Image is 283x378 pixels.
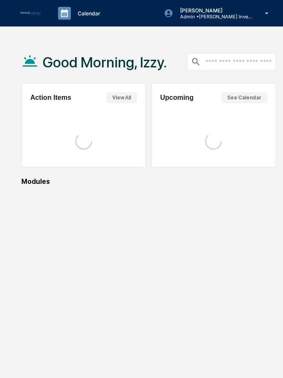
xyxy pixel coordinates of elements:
button: See Calendar [221,92,267,103]
div: Modules [21,177,276,186]
p: Admin • [PERSON_NAME] Investment Management [173,14,253,20]
h2: Action Items [30,94,71,102]
p: Calendar [71,10,105,17]
h1: Good Morning, Izzy. [43,54,167,71]
p: [PERSON_NAME] [173,7,253,14]
h2: Upcoming [160,94,193,102]
button: View All [106,92,137,103]
img: logo [20,12,41,15]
